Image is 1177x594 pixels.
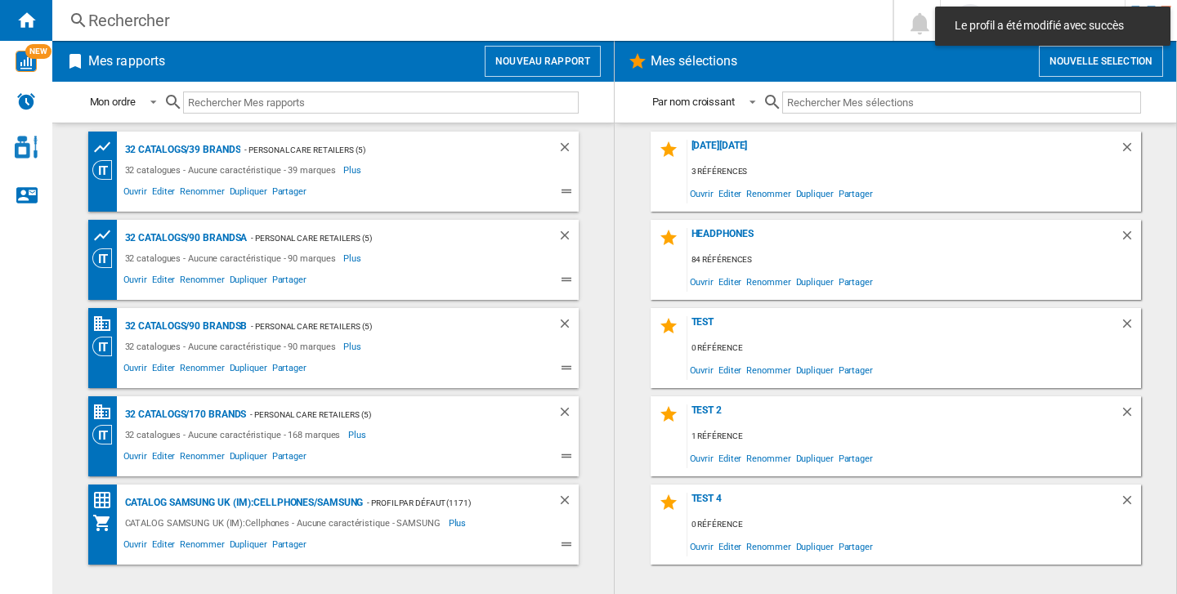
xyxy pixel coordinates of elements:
span: Ouvrir [687,447,716,469]
div: Vision Catégorie [92,248,121,268]
div: 32 catalogues - Aucune caractéristique - 168 marques [121,425,349,444]
div: 32 catalogs/170 brands [121,404,247,425]
div: Test 4 [687,493,1120,515]
span: Editer [716,535,744,557]
div: Supprimer [557,493,579,513]
span: Partager [836,447,875,469]
div: Base 100 [92,314,121,334]
span: Renommer [744,447,793,469]
div: Par nom croissant [652,96,735,108]
span: NEW [25,44,51,59]
span: Editer [150,537,177,556]
div: - personal care retailers (5) [240,140,524,160]
span: Dupliquer [794,270,836,293]
span: Partager [270,537,309,556]
span: Renommer [177,184,226,203]
span: Renommer [744,182,793,204]
div: Matrice des prix [92,490,121,511]
div: Supprimer [1120,493,1141,515]
div: CATALOG SAMSUNG UK (IM):Cellphones/SAMSUNG [121,493,364,513]
div: 32 catalogs/90 brandsa [121,228,248,248]
span: Dupliquer [227,272,270,292]
span: Partager [836,359,875,381]
span: Ouvrir [121,449,150,468]
div: Supprimer [557,316,579,337]
div: 0 référence [687,338,1141,359]
span: Dupliquer [794,447,836,469]
span: Dupliquer [794,359,836,381]
div: Supprimer [1120,404,1141,427]
div: Mon ordre [90,96,136,108]
span: Partager [270,184,309,203]
span: Ouvrir [687,535,716,557]
div: Tableau des prix des produits [92,137,121,158]
h2: Mes sélections [647,46,741,77]
div: 0 référence [687,515,1141,535]
span: Renommer [177,360,226,380]
div: Supprimer [1120,228,1141,250]
div: - Profil par défaut (1171) [363,493,524,513]
span: Partager [270,449,309,468]
span: Partager [270,272,309,292]
span: Dupliquer [794,535,836,557]
span: Ouvrir [687,359,716,381]
span: Dupliquer [227,449,270,468]
div: - personal care retailers (5) [246,404,524,425]
span: Ouvrir [121,360,150,380]
div: 3 références [687,162,1141,182]
button: Nouvelle selection [1039,46,1163,77]
div: - personal care retailers (5) [247,316,524,337]
span: Plus [348,425,369,444]
span: Editer [150,360,177,380]
span: Renommer [744,535,793,557]
span: Ouvrir [121,184,150,203]
span: Renommer [177,449,226,468]
span: Editer [716,182,744,204]
span: Le profil a été modifié avec succès [950,18,1156,34]
div: Supprimer [1120,140,1141,162]
span: Plus [343,248,364,268]
div: Test [687,316,1120,338]
div: 32 catalogues - Aucune caractéristique - 90 marques [121,337,344,356]
div: 1 référence [687,427,1141,447]
span: Editer [716,359,744,381]
div: Supprimer [1120,316,1141,338]
div: 32 catalogs/39 brands [121,140,241,160]
div: Vision Catégorie [92,337,121,356]
div: 32 catalogues - Aucune caractéristique - 39 marques [121,160,344,180]
input: Rechercher Mes rapports [183,92,579,114]
span: Editer [150,449,177,468]
div: Rechercher [88,9,850,32]
span: Plus [343,160,364,180]
span: Ouvrir [121,272,150,292]
div: [DATE][DATE] [687,140,1120,162]
span: Dupliquer [227,537,270,556]
div: Supprimer [557,404,579,425]
span: Ouvrir [687,270,716,293]
div: 32 catalogs/90 brandsb [121,316,248,337]
div: 84 références [687,250,1141,270]
div: Vision Catégorie [92,160,121,180]
span: Plus [449,513,469,533]
span: Partager [836,270,875,293]
div: CATALOG SAMSUNG UK (IM):Cellphones - Aucune caractéristique - SAMSUNG [121,513,449,533]
span: Renommer [744,270,793,293]
span: Partager [270,360,309,380]
img: wise-card.svg [16,51,37,72]
span: Renommer [177,537,226,556]
span: Dupliquer [794,182,836,204]
div: - personal care retailers (5) [247,228,524,248]
span: Dupliquer [227,360,270,380]
div: Headphones [687,228,1120,250]
span: Renommer [744,359,793,381]
span: Editer [150,184,177,203]
span: Plus [343,337,364,356]
h2: Mes rapports [85,46,168,77]
span: Partager [836,535,875,557]
span: Ouvrir [687,182,716,204]
input: Rechercher Mes sélections [782,92,1141,114]
span: Ouvrir [121,537,150,556]
div: Supprimer [557,140,579,160]
span: Editer [716,447,744,469]
span: Editer [150,272,177,292]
